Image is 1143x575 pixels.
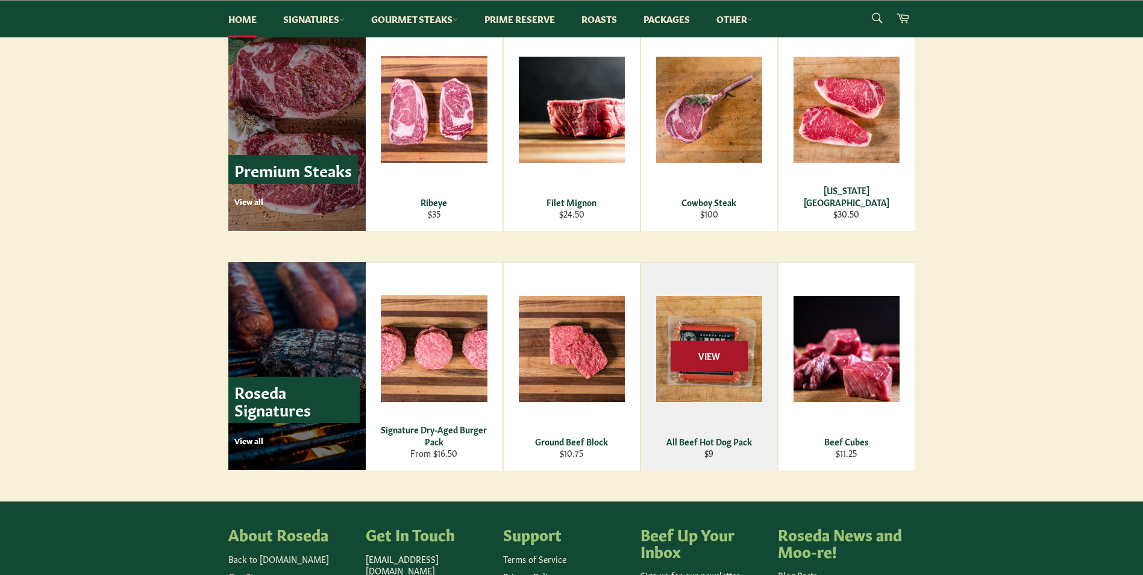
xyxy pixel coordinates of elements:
[640,262,778,471] a: All Beef Hot Dog Pack All Beef Hot Dog Pack $9 View
[511,196,632,208] div: Filet Mignon
[234,196,358,207] p: View all
[503,23,640,232] a: Filet Mignon Filet Mignon $24.50
[228,155,358,184] p: Premium Steaks
[373,208,495,219] div: $35
[511,208,632,219] div: $24.50
[381,56,487,163] img: Ribeye
[656,57,762,163] img: Cowboy Steak
[373,424,495,447] div: Signature Dry-Aged Burger Pack
[671,341,748,371] span: View
[373,447,495,459] div: From $16.50
[359,1,470,37] a: Gourmet Steaks
[472,1,567,37] a: Prime Reserve
[228,553,329,565] a: Back to [DOMAIN_NAME]
[228,526,354,542] h4: About Roseda
[778,23,915,232] a: New York Strip [US_STATE][GEOGRAPHIC_DATA] $30.50
[228,377,360,423] p: Roseda Signatures
[704,1,765,37] a: Other
[648,436,769,447] div: All Beef Hot Dog Pack
[648,208,769,219] div: $100
[786,208,907,219] div: $30.50
[234,435,360,446] p: View all
[640,526,766,559] h4: Beef Up Your Inbox
[216,1,269,37] a: Home
[366,526,491,542] h4: Get In Touch
[373,196,495,208] div: Ribeye
[648,196,769,208] div: Cowboy Steak
[381,295,487,402] img: Signature Dry-Aged Burger Pack
[503,262,640,471] a: Ground Beef Block Ground Beef Block $10.75
[786,184,907,208] div: [US_STATE][GEOGRAPHIC_DATA]
[366,262,503,471] a: Signature Dry-Aged Burger Pack Signature Dry-Aged Burger Pack From $16.50
[519,57,625,163] img: Filet Mignon
[228,23,366,231] a: Premium Steaks View all
[778,526,903,559] h4: Roseda News and Moo-re!
[794,296,900,402] img: Beef Cubes
[271,1,357,37] a: Signatures
[228,262,366,470] a: Roseda Signatures View all
[640,23,778,232] a: Cowboy Steak Cowboy Steak $100
[511,447,632,459] div: $10.75
[503,526,628,542] h4: Support
[503,553,566,565] a: Terms of Service
[794,57,900,163] img: New York Strip
[569,1,629,37] a: Roasts
[786,447,907,459] div: $11.25
[778,262,915,471] a: Beef Cubes Beef Cubes $11.25
[366,23,503,232] a: Ribeye Ribeye $35
[631,1,702,37] a: Packages
[519,296,625,402] img: Ground Beef Block
[511,436,632,447] div: Ground Beef Block
[786,436,907,447] div: Beef Cubes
